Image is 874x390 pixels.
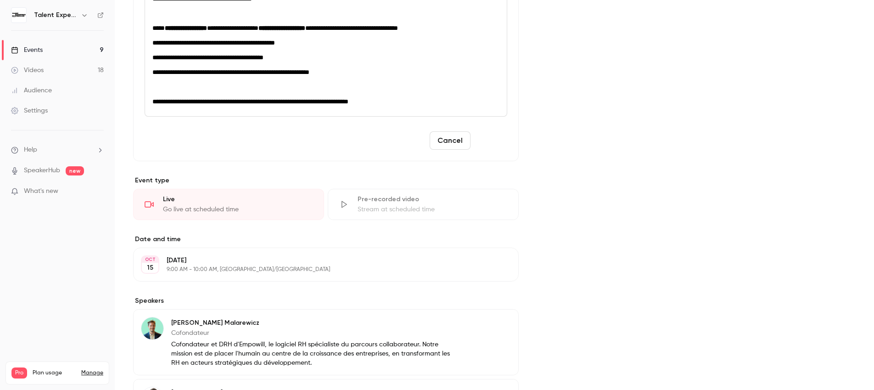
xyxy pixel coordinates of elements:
[133,235,519,244] label: Date and time
[358,195,507,204] div: Pre-recorded video
[24,145,37,155] span: Help
[11,106,48,115] div: Settings
[163,205,313,214] div: Go live at scheduled time
[33,369,76,377] span: Plan usage
[81,369,103,377] a: Manage
[11,86,52,95] div: Audience
[24,187,58,196] span: What's new
[133,176,519,185] p: Event type
[141,317,163,339] img: Alexandre Malarewicz
[171,340,459,367] p: Cofondateur et DRH d'Empowill, le logiciel RH spécialiste du parcours collaborateur. Notre missio...
[66,166,84,175] span: new
[11,145,104,155] li: help-dropdown-opener
[11,367,27,379] span: Pro
[171,318,459,328] p: [PERSON_NAME] Malarewicz
[142,256,158,263] div: OCT
[24,166,60,175] a: SpeakerHub
[358,205,507,214] div: Stream at scheduled time
[474,131,507,150] button: Save
[133,309,519,375] div: Alexandre Malarewicz[PERSON_NAME] MalarewiczCofondateurCofondateur et DRH d'Empowill, le logiciel...
[171,328,459,338] p: Cofondateur
[328,189,519,220] div: Pre-recorded videoStream at scheduled time
[167,266,470,273] p: 9:00 AM - 10:00 AM, [GEOGRAPHIC_DATA]/[GEOGRAPHIC_DATA]
[133,296,519,305] label: Speakers
[11,45,43,55] div: Events
[163,195,313,204] div: Live
[11,8,26,23] img: Talent Experience Masterclass
[11,66,44,75] div: Videos
[147,263,153,272] p: 15
[93,187,104,196] iframe: Noticeable Trigger
[167,256,470,265] p: [DATE]
[133,189,324,220] div: LiveGo live at scheduled time
[34,11,77,20] h6: Talent Experience Masterclass
[430,131,471,150] button: Cancel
